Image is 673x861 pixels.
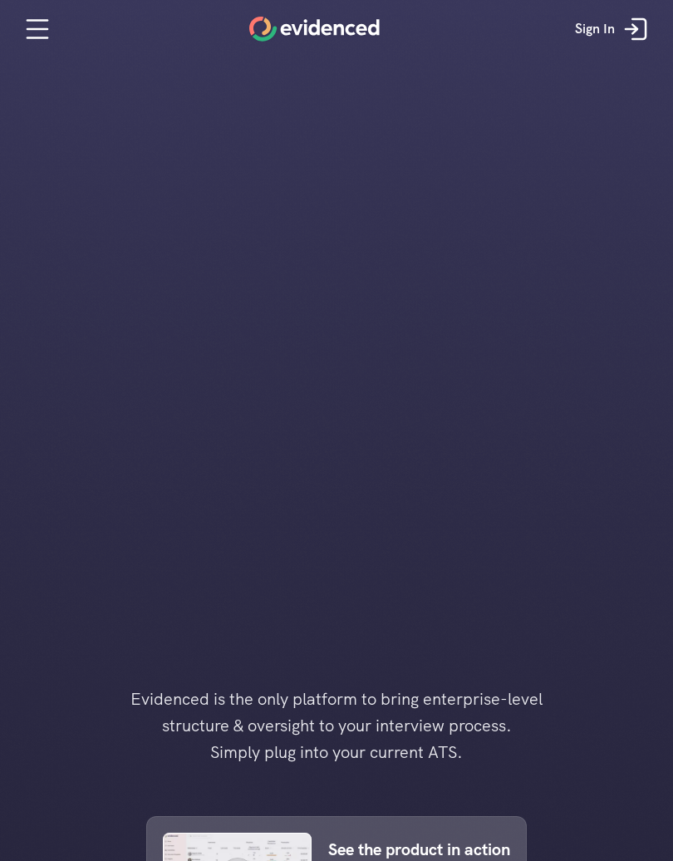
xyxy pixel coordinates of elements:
[562,4,665,54] a: Sign In
[575,18,615,40] p: Sign In
[249,17,380,42] a: Home
[242,177,431,225] h1: Run interviews you can rely on.
[104,686,569,765] h4: Evidenced is the only platform to bring enterprise-level structure & oversight to your interview ...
